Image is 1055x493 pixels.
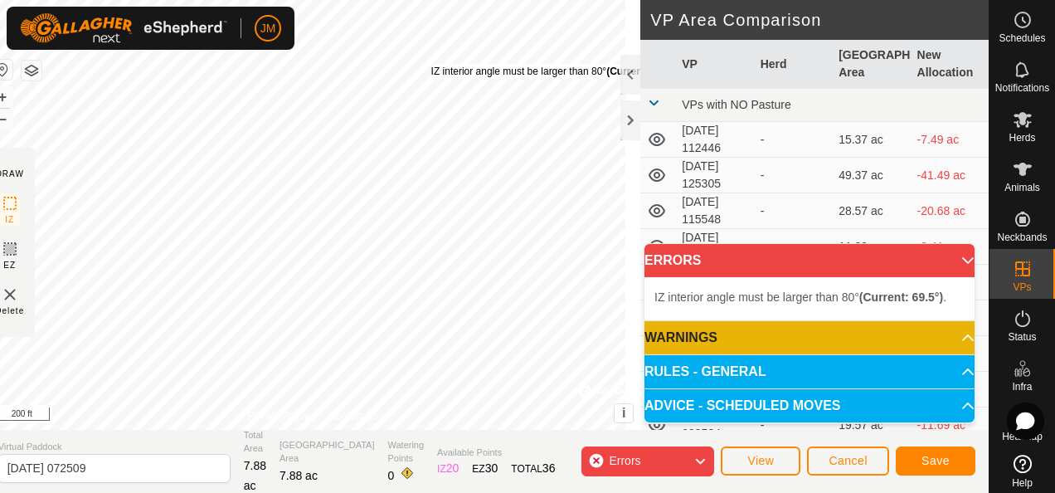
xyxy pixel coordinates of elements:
[644,277,975,320] p-accordion-content: ERRORS
[437,446,555,460] span: Available Points
[999,33,1045,43] span: Schedules
[1004,183,1040,193] span: Animals
[606,66,678,77] b: (Current: 69.5°)
[247,408,309,423] a: Privacy Policy
[388,469,395,482] span: 0
[431,64,682,79] div: IZ interior angle must be larger than 80° .
[22,61,41,81] button: Map Layers
[1009,133,1035,143] span: Herds
[997,232,1047,242] span: Neckbands
[644,389,975,422] p-accordion-header: ADVICE - SCHEDULED MOVES
[5,213,14,226] span: IZ
[280,469,318,482] span: 7.88 ac
[20,13,227,43] img: Gallagher Logo
[682,98,791,111] span: VPs with NO Pasture
[644,244,975,277] p-accordion-header: ERRORS
[761,203,825,220] div: -
[832,158,910,193] td: 49.37 ac
[747,454,774,467] span: View
[437,460,459,477] div: IZ
[754,40,832,89] th: Herd
[1013,282,1031,292] span: VPs
[761,238,825,256] div: -
[329,408,378,423] a: Contact Us
[644,355,975,388] p-accordion-header: RULES - GENERAL
[832,40,910,89] th: [GEOGRAPHIC_DATA] Area
[615,404,633,422] button: i
[859,290,943,304] b: (Current: 69.5°)
[1012,382,1032,392] span: Infra
[244,428,266,456] span: Total Area
[472,460,498,477] div: EZ
[1008,332,1036,342] span: Status
[921,454,950,467] span: Save
[260,20,276,37] span: JM
[280,438,375,466] span: [GEOGRAPHIC_DATA] Area
[896,447,975,476] button: Save
[446,461,459,475] span: 20
[832,408,910,443] td: 19.57 ac
[650,10,989,30] h2: VP Area Comparison
[675,193,753,229] td: [DATE] 115548
[675,158,753,193] td: [DATE] 125305
[675,229,753,265] td: [DATE] 231644
[911,193,989,229] td: -20.68 ac
[911,122,989,158] td: -7.49 ac
[675,40,753,89] th: VP
[911,229,989,265] td: -3.41 ac
[511,460,555,477] div: TOTAL
[911,408,989,443] td: -11.69 ac
[609,454,640,467] span: Errors
[832,229,910,265] td: 11.29 ac
[542,461,556,475] span: 36
[721,447,800,476] button: View
[911,158,989,193] td: -41.49 ac
[832,122,910,158] td: 15.37 ac
[644,331,717,344] span: WARNINGS
[829,454,868,467] span: Cancel
[995,83,1049,93] span: Notifications
[675,122,753,158] td: [DATE] 112446
[1002,432,1043,442] span: Heatmap
[622,406,625,420] span: i
[644,254,701,267] span: ERRORS
[644,399,840,412] span: ADVICE - SCHEDULED MOVES
[761,167,825,184] div: -
[807,447,889,476] button: Cancel
[244,459,266,492] span: 7.88 ac
[911,40,989,89] th: New Allocation
[1012,478,1033,488] span: Help
[761,417,825,434] div: -
[644,321,975,354] p-accordion-header: WARNINGS
[761,131,825,149] div: -
[832,193,910,229] td: 28.57 ac
[3,259,16,271] span: EZ
[654,290,946,304] span: IZ interior angle must be larger than 80° .
[388,438,425,466] span: Watering Points
[485,461,498,475] span: 30
[675,408,753,443] td: [DATE] 093534
[644,365,766,378] span: RULES - GENERAL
